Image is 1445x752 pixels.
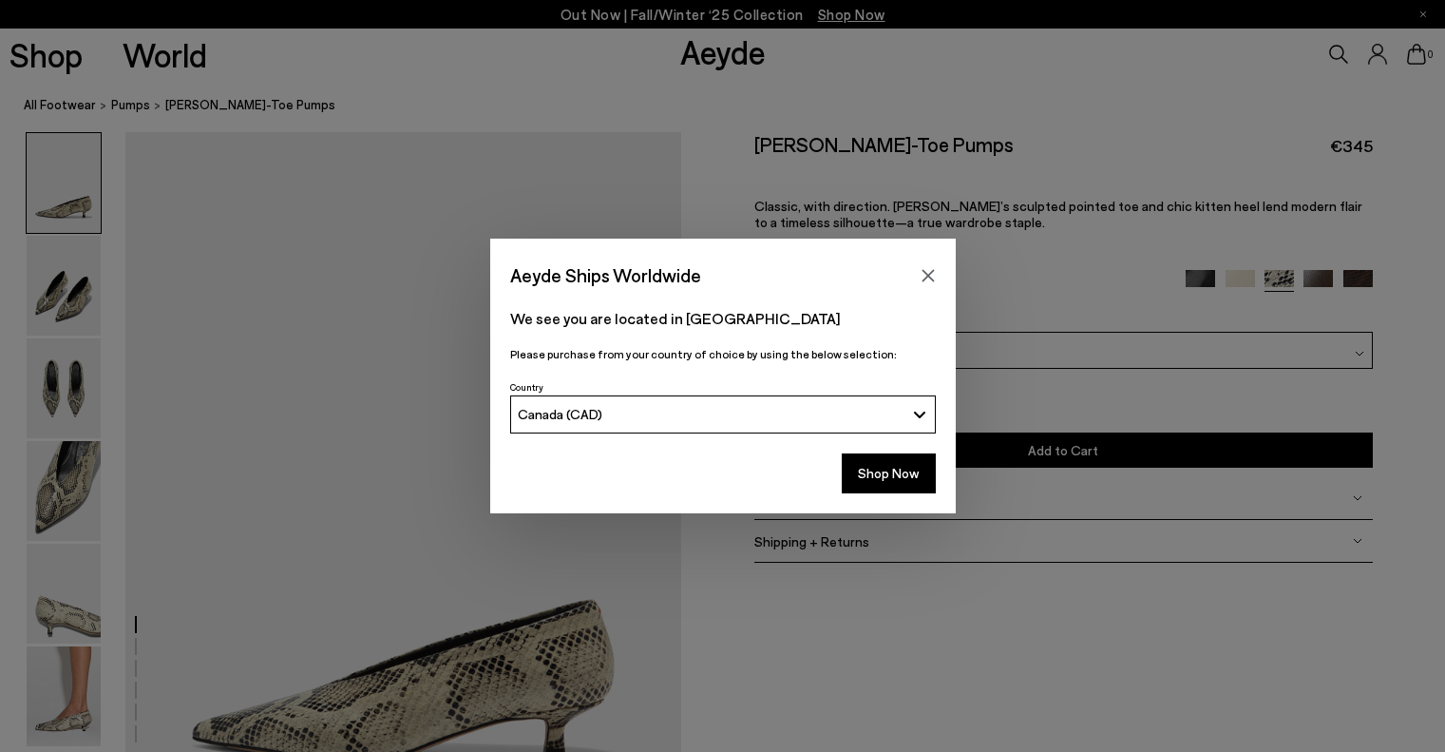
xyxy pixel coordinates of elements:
span: Country [510,381,543,393]
button: Shop Now [842,453,936,493]
button: Close [914,261,942,290]
span: Canada (CAD) [518,406,602,422]
p: We see you are located in [GEOGRAPHIC_DATA] [510,307,936,330]
p: Please purchase from your country of choice by using the below selection: [510,345,936,363]
span: Aeyde Ships Worldwide [510,259,701,292]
